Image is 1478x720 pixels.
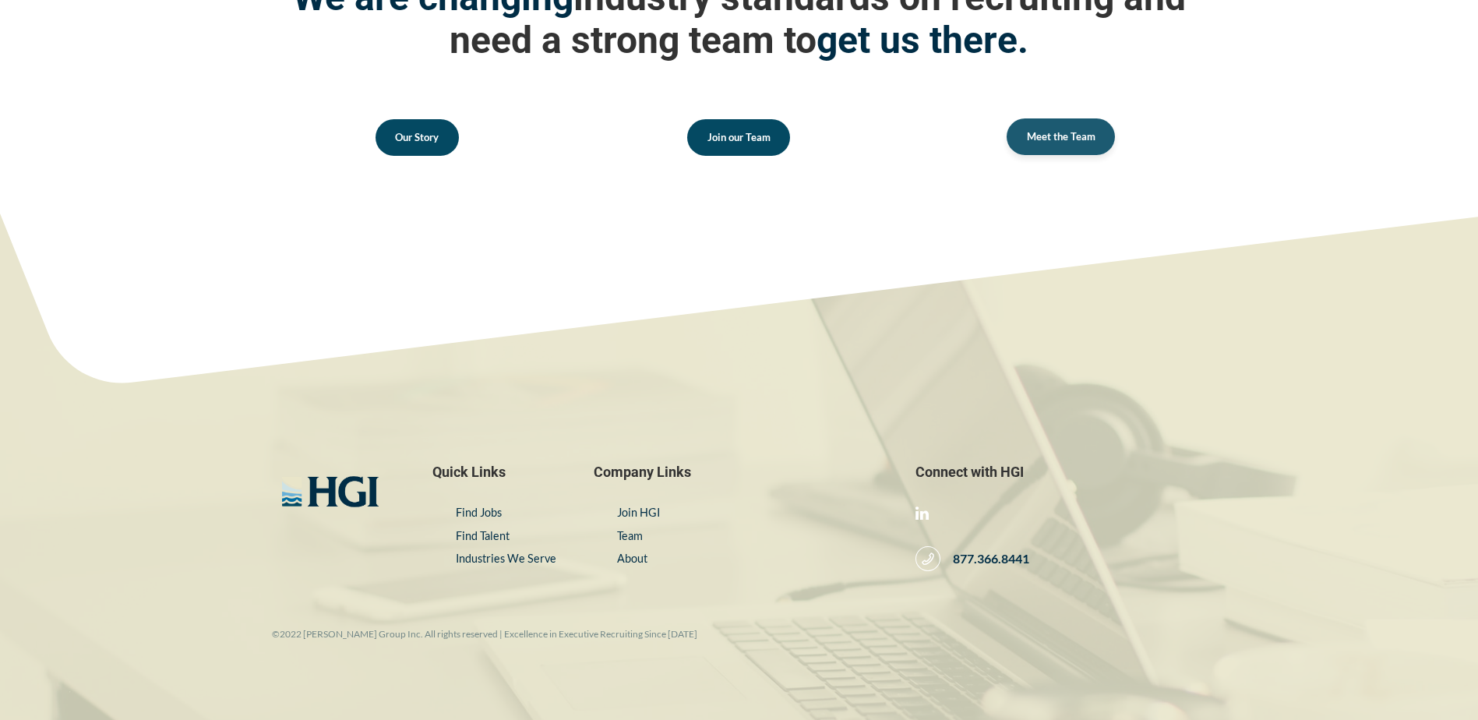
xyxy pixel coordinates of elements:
a: Find Jobs [456,506,502,519]
a: 877.366.8441 [915,546,1029,571]
a: About [617,552,647,565]
span: Join our Team [707,132,771,143]
span: Our Story [395,132,439,143]
a: Join our Team [687,119,790,156]
span: Quick Links [432,463,563,481]
span: Company Links [594,463,884,481]
a: Find Talent [456,529,510,542]
span: Connect with HGI [915,463,1206,481]
span: 877.366.8441 [940,551,1029,567]
a: Industries We Serve [456,552,556,565]
small: ©2022 [PERSON_NAME] Group Inc. All rights reserved | Excellence in Executive Recruiting Since [DATE] [272,628,697,640]
a: Team [617,529,643,542]
a: Our Story [376,119,459,156]
a: Meet the Team [1007,118,1115,155]
a: Join HGI [617,506,660,519]
strong: get us there. [817,18,1028,62]
span: Meet the Team [1027,132,1095,142]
